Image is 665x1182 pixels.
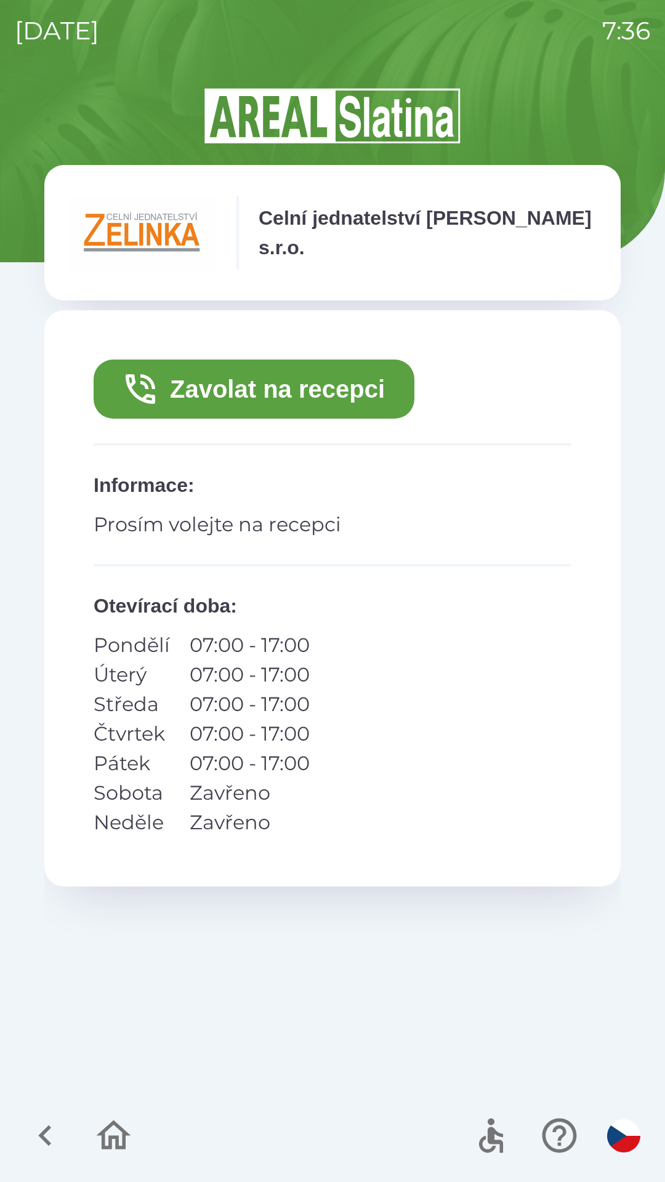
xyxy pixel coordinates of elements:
p: Otevírací doba : [94,591,571,621]
p: Pátek [94,749,170,778]
p: Prosím volejte na recepci [94,510,571,539]
img: Logo [44,86,621,145]
p: 07:00 - 17:00 [190,689,310,719]
p: 7:36 [602,12,650,49]
p: Sobota [94,778,170,808]
p: [DATE] [15,12,99,49]
p: Informace : [94,470,571,500]
img: cs flag [607,1119,640,1152]
p: 07:00 - 17:00 [190,630,310,660]
p: Celní jednatelství [PERSON_NAME] s.r.o. [259,203,596,262]
button: Zavolat na recepci [94,360,414,419]
p: 07:00 - 17:00 [190,749,310,778]
img: e791fe39-6e5c-4488-8406-01cea90b779d.png [69,196,217,270]
p: Zavřeno [190,778,310,808]
p: Pondělí [94,630,170,660]
p: 07:00 - 17:00 [190,660,310,689]
p: Středa [94,689,170,719]
p: Úterý [94,660,170,689]
p: Neděle [94,808,170,837]
p: 07:00 - 17:00 [190,719,310,749]
p: Zavřeno [190,808,310,837]
p: Čtvrtek [94,719,170,749]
